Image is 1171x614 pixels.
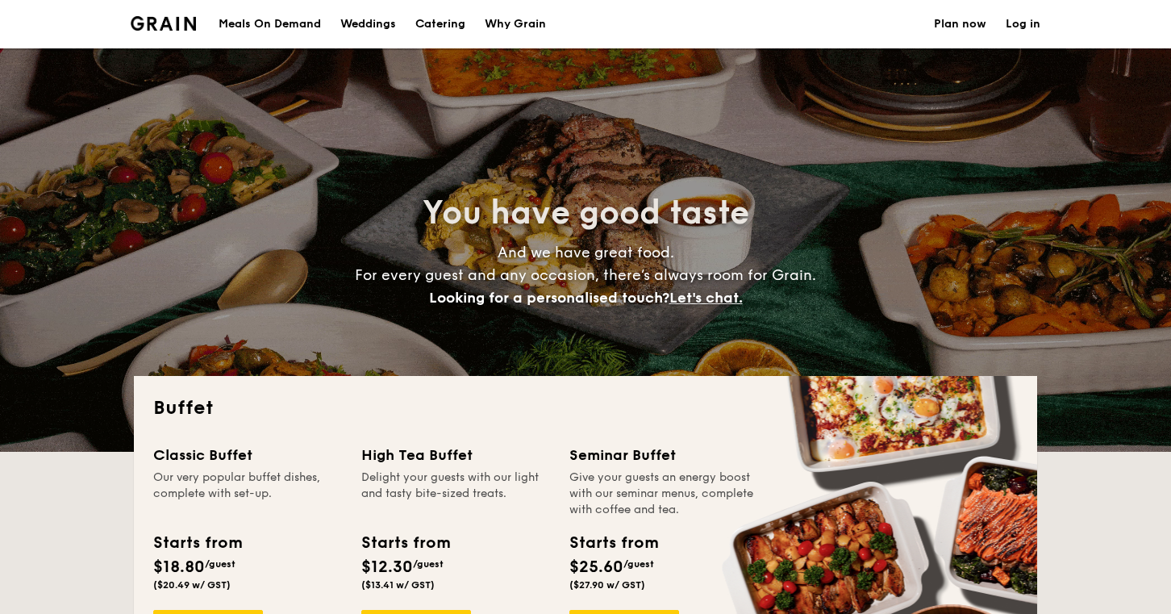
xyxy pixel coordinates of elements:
a: Logotype [131,16,196,31]
span: /guest [205,558,235,570]
span: ($27.90 w/ GST) [569,579,645,591]
img: Grain [131,16,196,31]
span: $12.30 [361,558,413,577]
span: $25.60 [569,558,623,577]
div: Starts from [361,531,449,555]
span: And we have great food. For every guest and any occasion, there’s always room for Grain. [355,244,816,307]
span: /guest [623,558,654,570]
span: ($13.41 w/ GST) [361,579,435,591]
span: /guest [413,558,444,570]
div: Delight your guests with our light and tasty bite-sized treats. [361,470,550,518]
div: Seminar Buffet [569,444,758,466]
div: Starts from [569,531,657,555]
h2: Buffet [153,395,1018,421]
div: Give your guests an energy boost with our seminar menus, complete with coffee and tea. [569,470,758,518]
span: Let's chat. [669,289,743,307]
div: Our very popular buffet dishes, complete with set-up. [153,470,342,518]
span: You have good taste [423,194,749,232]
div: High Tea Buffet [361,444,550,466]
div: Classic Buffet [153,444,342,466]
span: Looking for a personalised touch? [429,289,669,307]
span: $18.80 [153,558,205,577]
span: ($20.49 w/ GST) [153,579,231,591]
div: Starts from [153,531,241,555]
